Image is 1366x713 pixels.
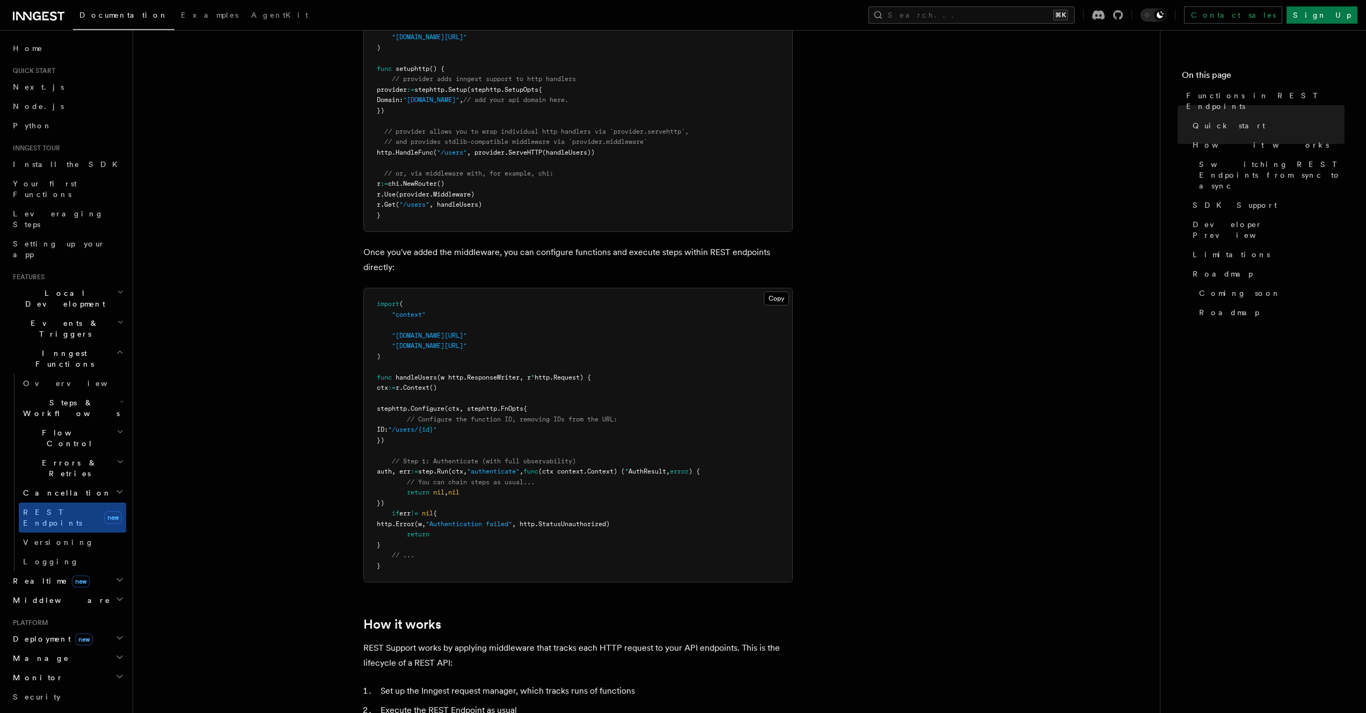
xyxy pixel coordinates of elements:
[9,39,126,58] a: Home
[381,180,388,187] span: :=
[19,483,126,503] button: Cancellation
[407,478,535,486] span: // You can chain steps as usual...
[1195,303,1345,322] a: Roadmap
[377,180,381,187] span: r
[9,273,45,281] span: Features
[520,468,523,475] span: ,
[542,149,595,156] span: (handleUsers))
[245,3,315,29] a: AgentKit
[19,503,126,533] a: REST Endpointsnew
[414,520,426,528] span: (w,
[411,405,444,412] span: Configure
[1193,219,1345,241] span: Developer Preview
[9,116,126,135] a: Python
[403,96,459,104] span: "[DOMAIN_NAME]"
[418,468,437,475] span: step.
[9,288,117,309] span: Local Development
[411,468,418,475] span: :=
[377,44,381,52] span: )
[1199,307,1259,318] span: Roadmap
[512,520,610,528] span: , http.StatusUnauthorized)
[1182,69,1345,86] h4: On this page
[444,489,448,496] span: ,
[448,86,467,93] span: Setup
[377,468,411,475] span: auth, err
[377,436,384,444] span: })
[72,576,90,587] span: new
[9,649,126,668] button: Manage
[377,96,403,104] span: Domain:
[670,468,689,475] span: error
[392,457,576,465] span: // Step 1: Authenticate (with full observability)
[396,65,429,72] span: setuphttp
[1195,283,1345,303] a: Coming soon
[508,149,542,156] span: ServeHTTP
[1195,155,1345,195] a: Switching REST Endpoints from sync to async
[9,155,126,174] a: Install the SDK
[448,489,459,496] span: nil
[19,427,116,449] span: Flow Control
[1199,159,1345,191] span: Switching REST Endpoints from sync to async
[392,33,467,41] span: "[DOMAIN_NAME][URL]"
[377,201,384,208] span: r.
[13,43,43,54] span: Home
[384,201,396,208] span: Get
[19,393,126,423] button: Steps & Workflows
[629,468,670,475] span: AuthResult,
[384,138,647,145] span: // and provides stdlib-compatible middleware via `provider.middleware`
[9,204,126,234] a: Leveraging Steps
[9,576,90,586] span: Realtime
[429,65,444,72] span: () {
[437,149,467,156] span: "/users"
[429,384,437,391] span: ()
[1188,195,1345,215] a: SDK Support
[403,180,437,187] span: NewRouter
[388,426,437,433] span: "/users/{id}"
[1193,200,1277,210] span: SDK Support
[1182,86,1345,116] a: Functions in REST Endpoints
[377,86,407,93] span: provider
[467,468,520,475] span: "authenticate"
[437,468,448,475] span: Run
[538,468,625,475] span: (ctx context.Context) (
[414,86,448,93] span: stephttp.
[422,510,433,517] span: nil
[868,6,1075,24] button: Search...⌘K
[73,3,174,30] a: Documentation
[9,634,93,644] span: Deployment
[407,416,617,423] span: // Configure the function ID, removing IDs from the URL:
[363,245,793,275] p: Once you've added the middleware, you can configure functions and execute steps within REST endpo...
[384,170,553,177] span: // or, via middleware with, for example, chi:
[9,668,126,687] button: Monitor
[388,384,396,391] span: :=
[9,374,126,571] div: Inngest Functions
[79,11,168,19] span: Documentation
[433,489,444,496] span: nil
[377,520,396,528] span: http.
[19,488,112,498] span: Cancellation
[1188,116,1345,135] a: Quick start
[9,234,126,264] a: Setting up your app
[396,149,433,156] span: HandleFunc
[392,342,467,350] span: "[DOMAIN_NAME][URL]"
[13,160,124,169] span: Install the SDK
[23,508,82,527] span: REST Endpoints
[19,397,120,419] span: Steps & Workflows
[392,75,576,83] span: // provider adds inngest support to http handlers
[384,191,396,198] span: Use
[9,77,126,97] a: Next.js
[9,571,126,591] button: Realtimenew
[9,67,55,75] span: Quick start
[396,384,403,391] span: r.
[1193,140,1329,150] span: How it works
[377,426,388,433] span: ID:
[467,149,508,156] span: , provider.
[426,520,512,528] span: "Authentication failed"
[396,374,437,381] span: handleUsers
[19,423,126,453] button: Flow Control
[444,405,527,412] span: (ctx, stephttp.FnOpts{
[377,212,381,219] span: }
[13,102,64,111] span: Node.js
[1141,9,1166,21] button: Toggle dark mode
[363,617,441,632] a: How it works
